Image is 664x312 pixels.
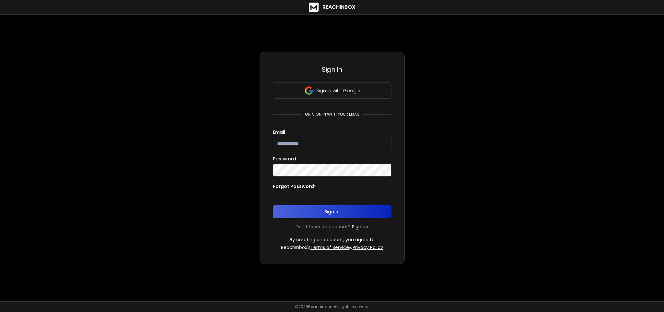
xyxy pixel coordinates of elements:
[316,87,360,94] p: Sign in with Google
[309,3,319,12] img: logo
[273,205,391,218] button: Sign In
[296,223,351,230] p: Don't have an account?
[273,65,391,74] h3: Sign In
[290,236,375,243] p: By creating an account, you agree to
[309,3,355,12] a: ReachInbox
[302,112,362,117] p: or, sign in with your email
[310,244,349,251] a: Terms of Service
[273,156,296,161] label: Password
[273,82,391,99] button: Sign in with Google
[295,304,369,309] p: © 2025 Reachinbox. All rights reserved.
[322,3,355,11] h1: ReachInbox
[281,244,383,251] p: ReachInbox's &
[353,244,383,251] a: Privacy Policy
[273,130,285,134] label: Email
[352,223,368,230] a: Sign Up
[273,183,317,190] p: Forgot Password?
